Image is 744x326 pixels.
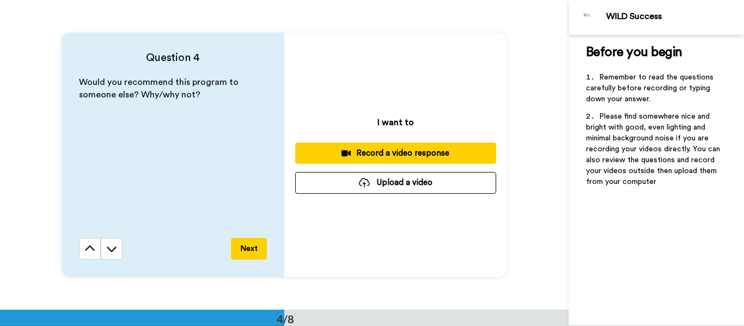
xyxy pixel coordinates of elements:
[295,172,496,193] button: Upload a video
[304,147,487,159] div: Record a video response
[586,73,716,103] span: Remember to read the questions carefully before recording or typing down your answer.
[586,113,722,186] span: Please find somewhere nice and bright with good, even lighting and minimal background noise if yo...
[79,50,267,65] h4: Question 4
[586,46,682,59] span: Before you begin
[606,11,743,22] div: WILD Success
[575,4,601,30] img: Profile Image
[231,238,267,260] button: Next
[79,78,241,99] span: Would you recommend this program to someone else? Why/why not?
[377,116,414,129] p: I want to
[295,143,496,164] button: Record a video response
